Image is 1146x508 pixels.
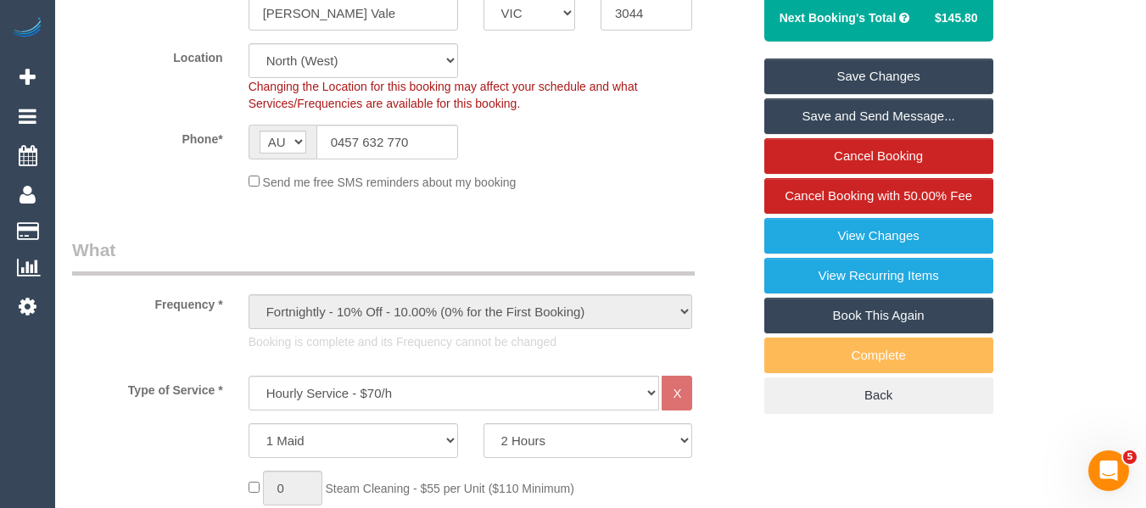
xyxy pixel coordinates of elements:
a: Book This Again [764,298,993,333]
a: Cancel Booking [764,138,993,174]
p: Booking is complete and its Frequency cannot be changed [249,333,693,350]
strong: Next Booking's Total [780,11,897,25]
input: Phone* [316,125,458,159]
a: View Changes [764,218,993,254]
label: Location [59,43,236,66]
label: Frequency * [59,290,236,313]
span: Steam Cleaning - $55 per Unit ($110 Minimum) [325,482,573,495]
a: View Recurring Items [764,258,993,293]
span: Cancel Booking with 50.00% Fee [785,188,972,203]
span: $145.80 [935,11,978,25]
a: Save and Send Message... [764,98,993,134]
legend: What [72,237,695,276]
span: 5 [1123,450,1137,464]
label: Type of Service * [59,376,236,399]
span: Changing the Location for this booking may affect your schedule and what Services/Frequencies are... [249,80,638,110]
span: Send me free SMS reminders about my booking [263,176,517,189]
a: Back [764,377,993,413]
iframe: Intercom live chat [1088,450,1129,491]
label: Phone* [59,125,236,148]
img: Automaid Logo [10,17,44,41]
a: Save Changes [764,59,993,94]
a: Cancel Booking with 50.00% Fee [764,178,993,214]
